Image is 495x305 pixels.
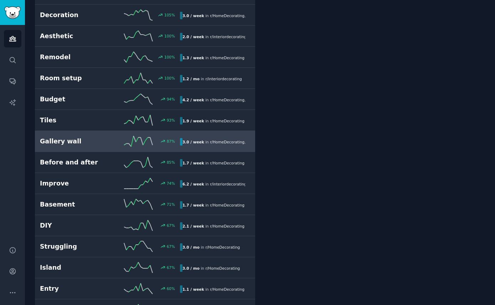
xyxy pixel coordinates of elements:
[210,224,244,228] span: r/ HomeDecorating
[180,33,245,40] div: in
[40,242,110,251] h2: Struggling
[182,14,204,18] b: 3.0 / week
[167,286,175,291] div: 60 %
[180,138,245,146] div: in
[205,77,242,81] span: r/ interiordecorating
[35,152,255,173] a: Before and after85%1.7 / weekin r/HomeDecorating
[164,34,175,39] div: 100 %
[210,35,246,39] span: r/ interiordecorating
[164,55,175,60] div: 100 %
[40,11,110,20] h2: Decoration
[35,278,255,299] a: Entry60%1.1 / weekin r/HomeDecorating
[182,224,204,228] b: 2.1 / week
[40,179,110,188] h2: Improve
[180,285,245,293] div: in
[210,287,244,291] span: r/ HomeDecorating
[210,56,244,60] span: r/ HomeDecorating
[180,54,245,61] div: in
[180,243,242,251] div: in
[180,180,245,188] div: in
[244,98,246,102] span: ,
[210,14,244,18] span: r/ HomeDecorating
[210,119,244,123] span: r/ HomeDecorating
[40,221,110,230] h2: DIY
[167,202,175,207] div: 71 %
[180,201,245,209] div: in
[167,265,175,270] div: 67 %
[35,215,255,236] a: DIY67%2.1 / weekin r/HomeDecorating
[182,98,204,102] b: 4.2 / week
[40,95,110,104] h2: Budget
[35,47,255,68] a: Remodel100%1.3 / weekin r/HomeDecorating
[210,203,244,207] span: r/ HomeDecorating
[164,76,175,81] div: 100 %
[35,26,255,47] a: Aesthetic100%2.0 / weekin r/interiordecorating
[182,161,204,165] b: 1.7 / week
[180,12,245,19] div: in
[167,139,175,144] div: 87 %
[205,266,240,270] span: r/ HomeDecorating
[35,257,255,278] a: Island67%3.0 / moin r/HomeDecorating
[35,131,255,152] a: Gallery wall87%3.0 / weekin r/HomeDecorating,
[40,74,110,83] h2: Room setup
[40,53,110,62] h2: Remodel
[164,12,175,17] div: 105 %
[180,117,245,124] div: in
[180,222,245,230] div: in
[35,236,255,257] a: Struggling67%3.0 / moin r/HomeDecorating
[40,32,110,41] h2: Aesthetic
[182,140,204,144] b: 3.0 / week
[210,182,246,186] span: r/ interiordecorating
[35,89,255,110] a: Budget94%4.2 / weekin r/HomeDecorating,
[40,200,110,209] h2: Basement
[182,287,204,291] b: 1.1 / week
[182,203,204,207] b: 1.7 / week
[40,137,110,146] h2: Gallery wall
[167,160,175,165] div: 85 %
[244,140,246,144] span: ,
[167,181,175,186] div: 74 %
[35,194,255,215] a: Basement71%1.7 / weekin r/HomeDecorating
[167,244,175,249] div: 67 %
[210,140,244,144] span: r/ HomeDecorating
[182,35,204,39] b: 2.0 / week
[35,5,255,26] a: Decoration105%3.0 / weekin r/HomeDecorating,
[180,75,244,82] div: in
[40,263,110,272] h2: Island
[182,245,200,249] b: 3.0 / mo
[244,14,246,18] span: ,
[182,119,204,123] b: 1.9 / week
[35,173,255,194] a: Improve74%6.2 / weekin r/interiordecorating
[167,97,175,102] div: 94 %
[180,264,242,272] div: in
[40,284,110,293] h2: Entry
[40,158,110,167] h2: Before and after
[182,77,200,81] b: 1.2 / mo
[182,182,204,186] b: 6.2 / week
[180,96,245,103] div: in
[167,118,175,123] div: 93 %
[35,68,255,89] a: Room setup100%1.2 / moin r/interiordecorating
[182,56,204,60] b: 1.3 / week
[182,266,200,270] b: 3.0 / mo
[210,98,244,102] span: r/ HomeDecorating
[35,110,255,131] a: Tiles93%1.9 / weekin r/HomeDecorating
[4,6,21,19] img: GummySearch logo
[205,245,240,249] span: r/ HomeDecorating
[40,116,110,125] h2: Tiles
[210,161,244,165] span: r/ HomeDecorating
[180,159,245,167] div: in
[167,223,175,228] div: 67 %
